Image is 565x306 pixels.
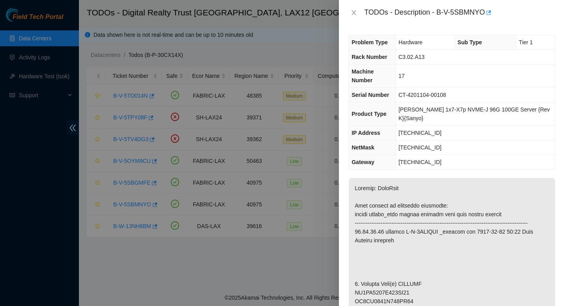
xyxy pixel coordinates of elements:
span: [PERSON_NAME] 1x7-X7p NVME-J 96G 100GE Server {Rev K}{Sanyo} [398,106,550,121]
span: [TECHNICAL_ID] [398,159,442,165]
button: Close [348,9,359,17]
span: [TECHNICAL_ID] [398,144,442,151]
span: Serial Number [352,92,389,98]
span: Machine Number [352,68,374,83]
span: close [351,9,357,16]
span: C3.02.A13 [398,54,425,60]
span: IP Address [352,130,380,136]
span: Hardware [398,39,423,45]
span: Tier 1 [519,39,533,45]
span: Problem Type [352,39,388,45]
span: Product Type [352,111,386,117]
span: Gateway [352,159,374,165]
span: 17 [398,73,405,79]
span: CT-4201104-00108 [398,92,446,98]
div: TODOs - Description - B-V-5SBMNYO [364,6,556,19]
span: NetMask [352,144,374,151]
span: Rack Number [352,54,387,60]
span: [TECHNICAL_ID] [398,130,442,136]
span: Sub Type [458,39,482,45]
